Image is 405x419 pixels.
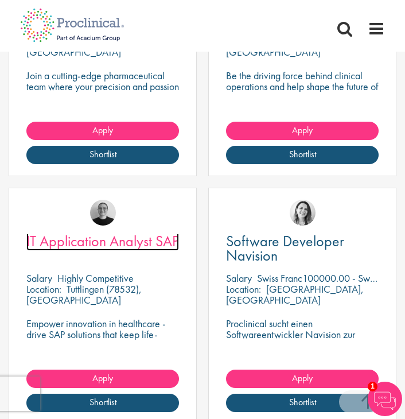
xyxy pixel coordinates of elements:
[226,146,379,164] a: Shortlist
[26,370,179,388] a: Apply
[92,372,113,384] span: Apply
[26,231,179,251] span: IT Application Analyst SAP
[226,370,379,388] a: Apply
[26,318,179,351] p: Empower innovation in healthcare - drive SAP solutions that keep life-saving technology running s...
[368,382,377,391] span: 1
[226,282,261,296] span: Location:
[368,382,402,416] img: Chatbot
[26,282,142,307] p: Tuttlingen (78532), [GEOGRAPHIC_DATA]
[57,271,134,285] p: Highly Competitive
[292,372,313,384] span: Apply
[226,271,252,285] span: Salary
[226,234,379,263] a: Software Developer Navision
[26,146,179,164] a: Shortlist
[292,124,313,136] span: Apply
[92,124,113,136] span: Apply
[26,282,61,296] span: Location:
[226,282,364,307] p: [GEOGRAPHIC_DATA], [GEOGRAPHIC_DATA]
[26,394,179,412] a: Shortlist
[226,231,344,265] span: Software Developer Navision
[290,200,316,226] img: Nur Ergiydiren
[226,122,379,140] a: Apply
[90,200,116,226] img: Emma Pretorious
[226,394,379,412] a: Shortlist
[26,271,52,285] span: Salary
[226,318,379,373] p: Proclinical sucht einen Softwareentwickler Navision zur dauerhaften Verstärkung des Teams unseres...
[26,122,179,140] a: Apply
[26,234,179,249] a: IT Application Analyst SAP
[226,70,379,103] p: Be the driving force behind clinical operations and help shape the future of pharma innovation.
